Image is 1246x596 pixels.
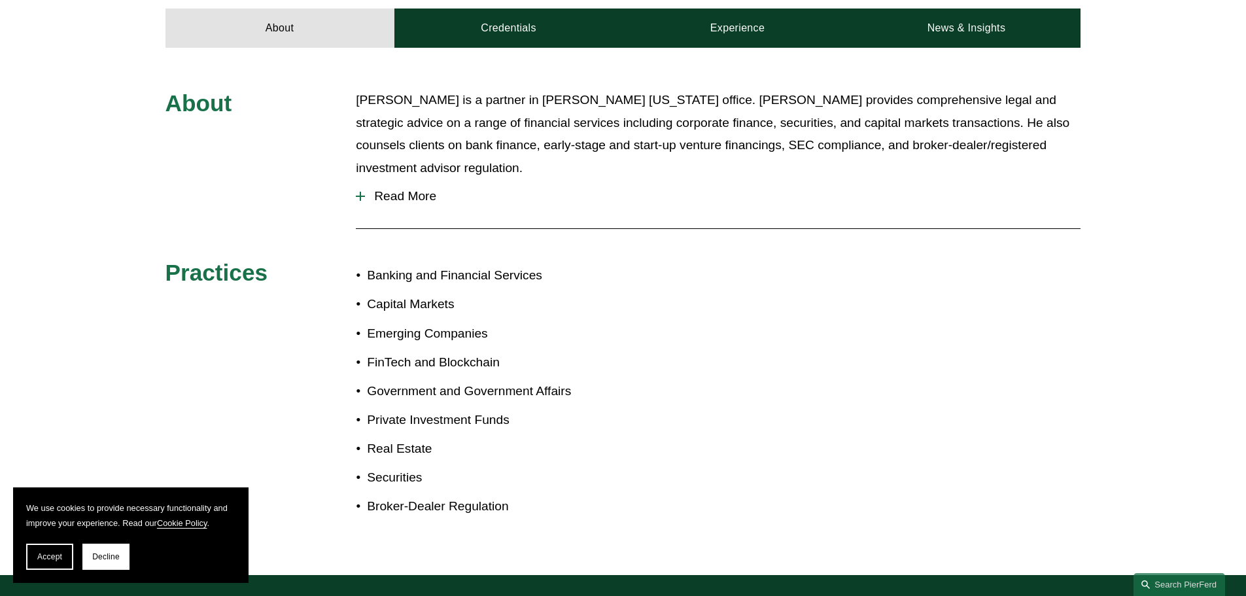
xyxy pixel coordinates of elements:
[165,260,268,285] span: Practices
[367,351,623,374] p: FinTech and Blockchain
[92,552,120,561] span: Decline
[356,89,1081,179] p: [PERSON_NAME] is a partner in [PERSON_NAME] [US_STATE] office. [PERSON_NAME] provides comprehensi...
[365,189,1081,203] span: Read More
[367,438,623,461] p: Real Estate
[394,9,623,48] a: Credentials
[26,500,235,531] p: We use cookies to provide necessary functionality and improve your experience. Read our .
[367,323,623,345] p: Emerging Companies
[367,264,623,287] p: Banking and Financial Services
[37,552,62,561] span: Accept
[623,9,852,48] a: Experience
[367,293,623,316] p: Capital Markets
[157,518,207,528] a: Cookie Policy
[852,9,1081,48] a: News & Insights
[165,9,394,48] a: About
[367,409,623,432] p: Private Investment Funds
[13,487,249,583] section: Cookie banner
[1134,573,1225,596] a: Search this site
[356,179,1081,213] button: Read More
[367,495,623,518] p: Broker-Dealer Regulation
[367,466,623,489] p: Securities
[26,544,73,570] button: Accept
[82,544,130,570] button: Decline
[165,90,232,116] span: About
[367,380,623,403] p: Government and Government Affairs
